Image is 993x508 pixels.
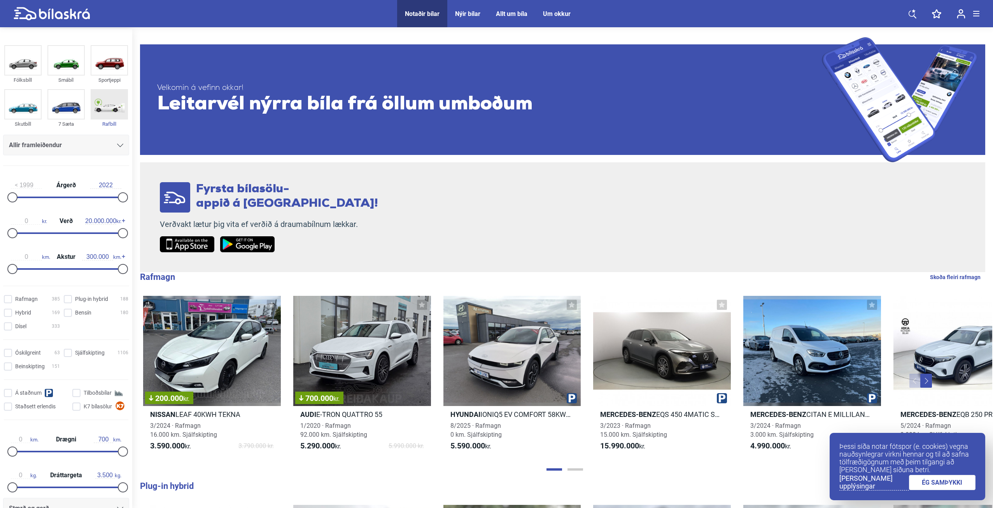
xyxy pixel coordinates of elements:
[450,410,480,418] b: Hyundai
[54,349,60,357] span: 63
[546,468,562,471] button: Page 1
[543,10,571,18] a: Um okkur
[15,349,41,357] span: Óskilgreint
[743,296,881,458] a: Mercedes-BenzCITAN E MILLILANGUR BUSINESS3/2024 · Rafmagn3.000 km. Sjálfskipting4.990.000kr.
[957,9,965,19] img: user-login.svg
[196,183,378,210] span: Fyrsta bílasölu- appið á [GEOGRAPHIC_DATA]!
[58,218,75,224] span: Verð
[82,253,121,260] span: km.
[750,410,806,418] b: Mercedes-Benz
[909,374,921,388] button: Previous
[140,37,985,162] a: Velkomin á vefinn okkar!Leitarvél nýrra bíla frá öllum umboðum
[120,295,128,303] span: 188
[11,218,47,225] span: kr.
[15,403,56,411] span: Staðsett erlendis
[95,472,121,479] span: kg.
[85,218,121,225] span: kr.
[839,443,975,474] p: Þessi síða notar fótspor (e. cookies) vegna nauðsynlegrar virkni hennar og til að safna tölfræðig...
[47,76,85,84] div: Smábíl
[600,422,667,438] span: 3/2023 · Rafmagn 15.000 km. Sjálfskipting
[593,296,731,458] a: Mercedes-BenzEQS 450 4MATIC SUV POWER3/2023 · Rafmagn15.000 km. Sjálfskipting15.990.000kr.
[150,422,217,438] span: 3/2024 · Rafmagn 16.000 km. Sjálfskipting
[930,272,981,282] a: Skoða fleiri rafmagn
[15,295,38,303] span: Rafmagn
[567,468,583,471] button: Page 2
[75,349,105,357] span: Sjálfskipting
[91,76,128,84] div: Sportjeppi
[450,441,491,451] span: kr.
[593,410,731,419] h2: EQS 450 4MATIC SUV POWER
[55,254,77,260] span: Akstur
[389,441,424,451] span: 5.990.000 kr.
[11,253,50,260] span: km.
[52,309,60,317] span: 169
[140,481,194,491] b: Plug-in hybrid
[300,441,341,451] span: kr.
[450,422,502,438] span: 8/2025 · Rafmagn 0 km. Sjálfskipting
[143,410,281,419] h2: LEAF 40KWH TEKNA
[920,374,932,388] button: Next
[75,295,108,303] span: Plug-in hybrid
[11,436,39,443] span: km.
[120,309,128,317] span: 180
[54,182,78,188] span: Árgerð
[47,120,85,128] div: 7 Sæta
[900,422,964,438] span: 5/2024 · Rafmagn 9.000 km. Sjálfskipting
[150,441,191,451] span: kr.
[4,76,42,84] div: Fólksbíll
[496,10,527,18] a: Allt um bíla
[15,309,31,317] span: Hybrid
[84,403,112,411] span: K7 bílasölur
[9,140,62,151] span: Allir framleiðendur
[600,441,639,450] b: 15.990.000
[117,349,128,357] span: 1106
[443,296,581,458] a: HyundaiIONIQ5 EV COMFORT 58KWH 2WD8/2025 · Rafmagn0 km. Sjálfskipting5.590.000kr.
[293,296,431,458] a: 700.000kr.AudiE-TRON QUATTRO 551/2020 · Rafmagn92.000 km. Sjálfskipting5.290.000kr.5.990.000 kr.
[600,410,656,418] b: Mercedes-Benz
[238,441,274,451] span: 3.790.000 kr.
[750,441,791,451] span: kr.
[443,410,581,419] h2: IONIQ5 EV COMFORT 58KWH 2WD
[600,441,645,451] span: kr.
[48,472,84,478] span: Dráttargeta
[143,296,281,458] a: 200.000kr.NissanLEAF 40KWH TEKNA3/2024 · Rafmagn16.000 km. Sjálfskipting3.590.000kr.3.790.000 kr.
[15,362,45,371] span: Beinskipting
[743,410,881,419] h2: CITAN E MILLILANGUR BUSINESS
[157,93,822,116] span: Leitarvél nýrra bíla frá öllum umboðum
[94,436,121,443] span: km.
[75,309,91,317] span: Bensín
[150,410,175,418] b: Nissan
[15,389,42,397] span: Á staðnum
[750,441,785,450] b: 4.990.000
[52,362,60,371] span: 151
[160,220,378,229] p: Verðvakt lætur þig vita ef verðið á draumabílnum lækkar.
[839,475,909,490] a: [PERSON_NAME] upplýsingar
[149,394,189,402] span: 200.000
[15,322,26,330] span: Dísel
[300,410,316,418] b: Audi
[4,120,42,128] div: Skutbíll
[293,410,431,419] h2: E-TRON QUATTRO 55
[84,389,112,397] span: Tilboðsbílar
[140,272,175,282] b: Rafmagn
[157,83,822,93] span: Velkomin á vefinn okkar!
[150,441,185,450] b: 3.590.000
[299,394,340,402] span: 700.000
[750,422,814,438] span: 3/2024 · Rafmagn 3.000 km. Sjálfskipting
[300,422,367,438] span: 1/2020 · Rafmagn 92.000 km. Sjálfskipting
[11,472,37,479] span: kg.
[91,120,128,128] div: Rafbíll
[300,441,335,450] b: 5.290.000
[450,441,485,450] b: 5.590.000
[909,475,976,490] a: ÉG SAMÞYKKI
[405,10,440,18] a: Notaðir bílar
[52,322,60,330] span: 333
[183,395,189,403] span: kr.
[54,436,78,443] span: Drægni
[333,395,340,403] span: kr.
[52,295,60,303] span: 385
[455,10,480,18] div: Nýir bílar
